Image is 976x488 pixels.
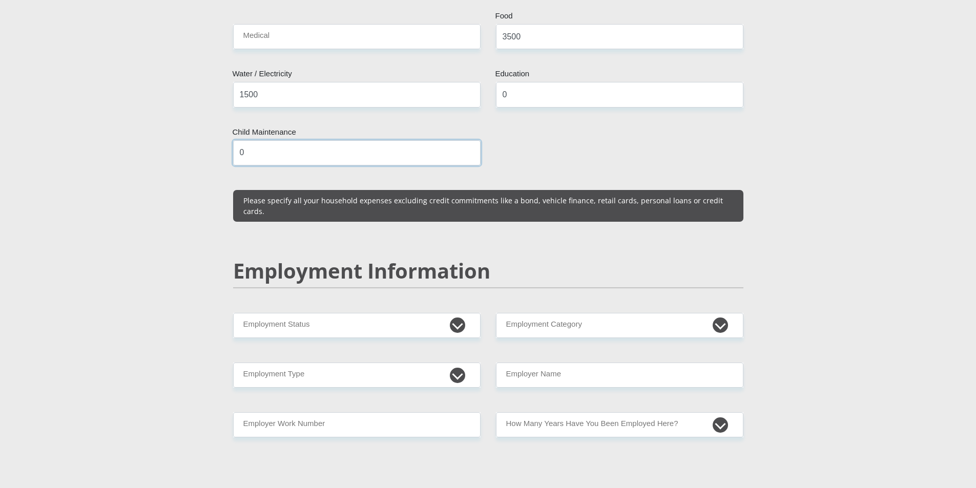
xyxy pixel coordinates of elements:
[233,24,481,49] input: Expenses - Medical
[233,412,481,437] input: Employer Work Number
[496,24,743,49] input: Expenses - Food
[243,195,733,217] p: Please specify all your household expenses excluding credit commitments like a bond, vehicle fina...
[233,82,481,107] input: Expenses - Water/Electricity
[496,363,743,388] input: Employer's Name
[233,259,743,283] h2: Employment Information
[233,140,481,165] input: Expenses - Child Maintenance
[496,82,743,107] input: Expenses - Education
